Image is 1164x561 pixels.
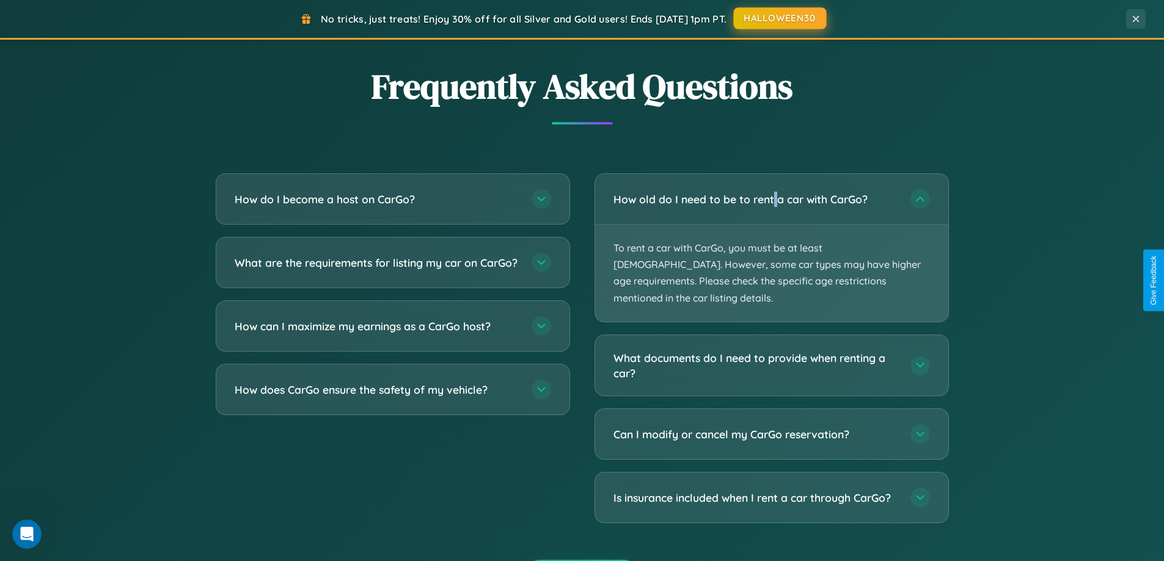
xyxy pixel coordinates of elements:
div: Give Feedback [1149,256,1158,305]
h3: What are the requirements for listing my car on CarGo? [235,255,519,270]
h3: Can I modify or cancel my CarGo reservation? [613,427,898,442]
h2: Frequently Asked Questions [216,63,949,110]
iframe: Intercom live chat [12,519,42,549]
h3: How do I become a host on CarGo? [235,192,519,207]
h3: Is insurance included when I rent a car through CarGo? [613,490,898,505]
h3: How old do I need to be to rent a car with CarGo? [613,192,898,207]
h3: What documents do I need to provide when renting a car? [613,350,898,380]
span: No tricks, just treats! Enjoy 30% off for all Silver and Gold users! Ends [DATE] 1pm PT. [321,13,727,25]
h3: How can I maximize my earnings as a CarGo host? [235,319,519,334]
p: To rent a car with CarGo, you must be at least [DEMOGRAPHIC_DATA]. However, some car types may ha... [595,225,948,322]
button: HALLOWEEN30 [734,7,827,29]
h3: How does CarGo ensure the safety of my vehicle? [235,382,519,397]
